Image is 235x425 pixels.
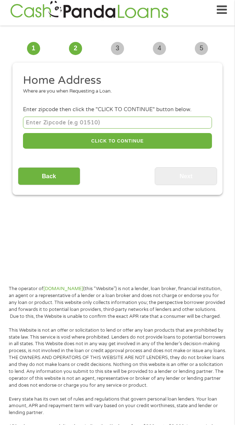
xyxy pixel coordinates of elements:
p: The operator of (this “Website”) is not a lender, loan broker, financial institution, an agent or... [9,285,226,320]
h2: Home Address [23,73,207,88]
div: Enter zipcode then click the "CLICK TO CONTINUE" button below. [23,106,212,114]
span: 5 [195,42,208,55]
div: Where are you when Requesting a Loan. [23,88,207,95]
span: 2 [69,42,82,55]
input: Enter Zipcode (e.g 01510) [23,117,212,129]
p: Every state has its own set of rules and regulations that govern personal loan lenders. Your loan... [9,396,226,417]
span: 4 [153,42,166,55]
input: Back [18,167,80,185]
p: This Website is not an offer or solicitation to lend or offer any loan products that are prohibit... [9,327,226,389]
span: 3 [111,42,124,55]
button: CLICK TO CONTINUE [23,133,212,149]
a: [DOMAIN_NAME] [43,286,83,292]
input: Next [155,167,217,185]
span: 1 [27,42,40,55]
